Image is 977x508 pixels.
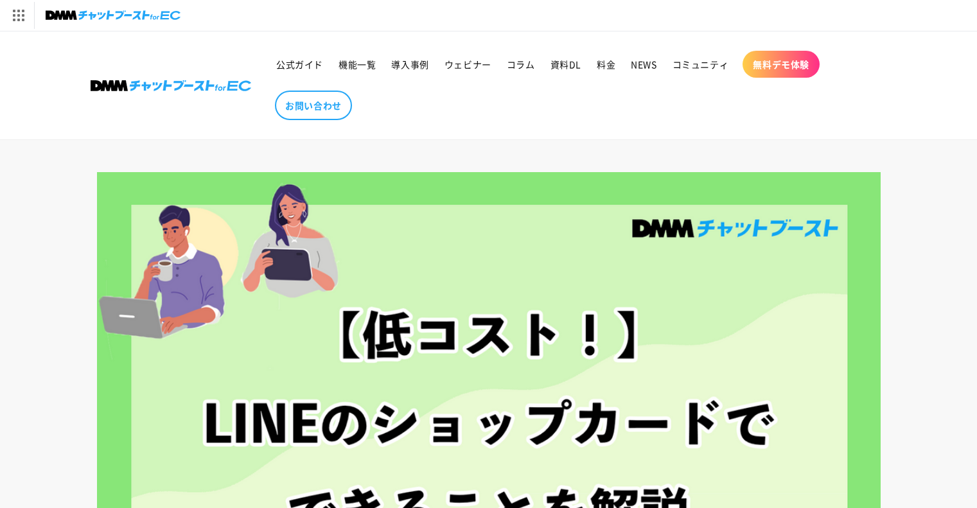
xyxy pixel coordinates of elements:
[631,58,656,70] span: NEWS
[391,58,428,70] span: 導入事例
[743,51,820,78] a: 無料デモ体験
[91,80,251,91] img: 株式会社DMM Boost
[673,58,729,70] span: コミュニティ
[46,6,180,24] img: チャットブーストforEC
[268,51,331,78] a: 公式ガイド
[543,51,589,78] a: 資料DL
[597,58,615,70] span: 料金
[665,51,737,78] a: コミュニティ
[623,51,664,78] a: NEWS
[507,58,535,70] span: コラム
[331,51,383,78] a: 機能一覧
[499,51,543,78] a: コラム
[444,58,491,70] span: ウェビナー
[550,58,581,70] span: 資料DL
[753,58,809,70] span: 無料デモ体験
[275,91,352,120] a: お問い合わせ
[339,58,376,70] span: 機能一覧
[2,2,34,29] img: サービス
[589,51,623,78] a: 料金
[285,100,342,111] span: お問い合わせ
[437,51,499,78] a: ウェビナー
[383,51,436,78] a: 導入事例
[276,58,323,70] span: 公式ガイド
